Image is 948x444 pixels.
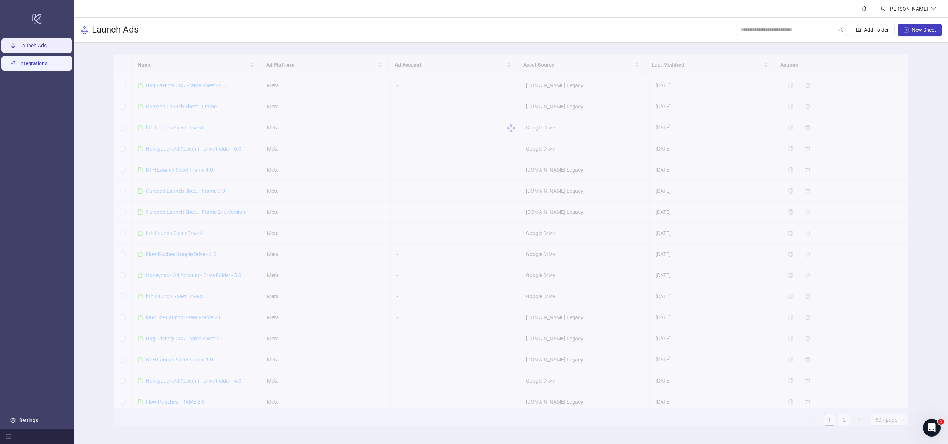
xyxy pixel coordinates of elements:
[904,27,909,33] span: plus-square
[931,6,936,11] span: down
[19,60,47,66] a: Integrations
[6,434,11,439] span: menu-fold
[864,27,889,33] span: Add Folder
[880,6,885,11] span: user
[850,24,895,36] button: Add Folder
[19,43,47,48] a: Launch Ads
[838,27,844,33] span: search
[862,6,867,11] span: bell
[19,417,38,423] a: Settings
[938,419,944,425] span: 1
[92,24,138,36] h3: Launch Ads
[885,5,931,13] div: [PERSON_NAME]
[856,27,861,33] span: folder-add
[912,27,936,33] span: New Sheet
[898,24,942,36] button: New Sheet
[923,419,941,437] iframe: Intercom live chat
[80,26,89,34] span: rocket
